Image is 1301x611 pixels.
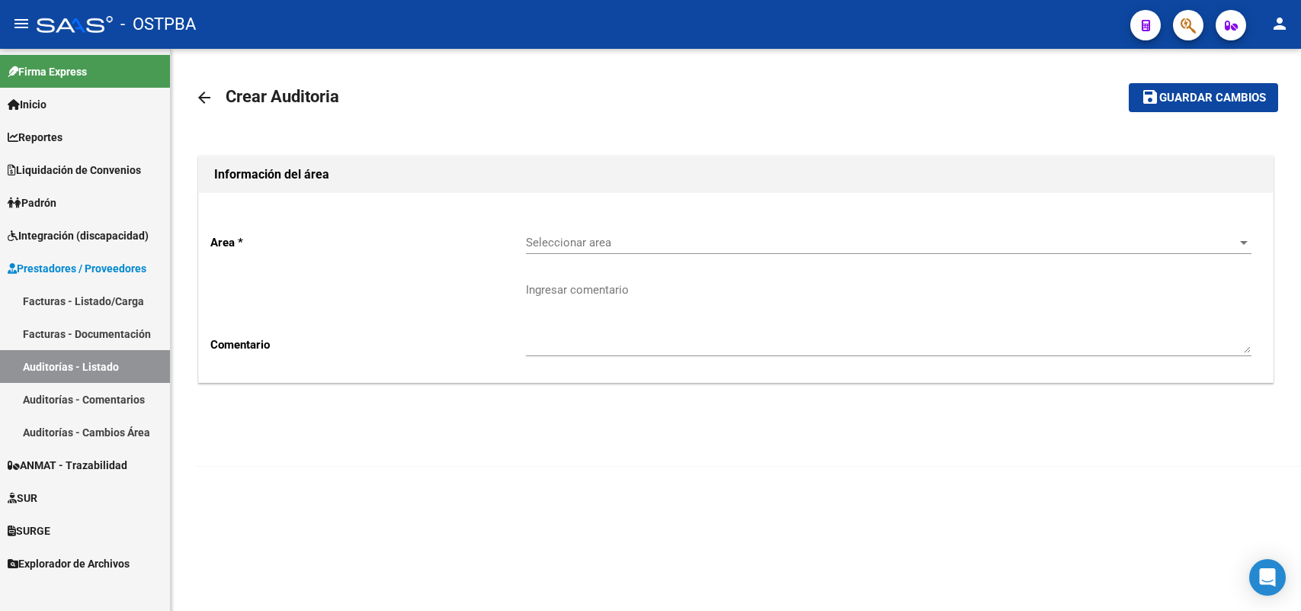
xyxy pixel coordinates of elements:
span: Explorador de Archivos [8,555,130,572]
span: Firma Express [8,63,87,80]
span: Seleccionar area [526,236,1238,249]
button: Guardar cambios [1129,83,1278,111]
span: SURGE [8,523,50,539]
span: Liquidación de Convenios [8,162,141,178]
span: Padrón [8,195,56,211]
mat-icon: arrow_back [195,88,213,107]
span: Crear Auditoria [226,87,339,106]
mat-icon: person [1271,14,1289,33]
span: Inicio [8,96,46,113]
span: ANMAT - Trazabilidad [8,457,127,474]
span: SUR [8,490,37,506]
span: Prestadores / Proveedores [8,260,146,277]
p: Comentario [210,336,526,353]
mat-icon: menu [12,14,30,33]
span: Integración (discapacidad) [8,227,149,244]
p: Area * [210,234,526,251]
span: Guardar cambios [1159,92,1266,105]
h1: Información del área [214,162,1258,187]
span: - OSTPBA [120,8,196,41]
mat-icon: save [1141,88,1159,106]
div: Open Intercom Messenger [1249,559,1286,596]
span: Reportes [8,129,62,146]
